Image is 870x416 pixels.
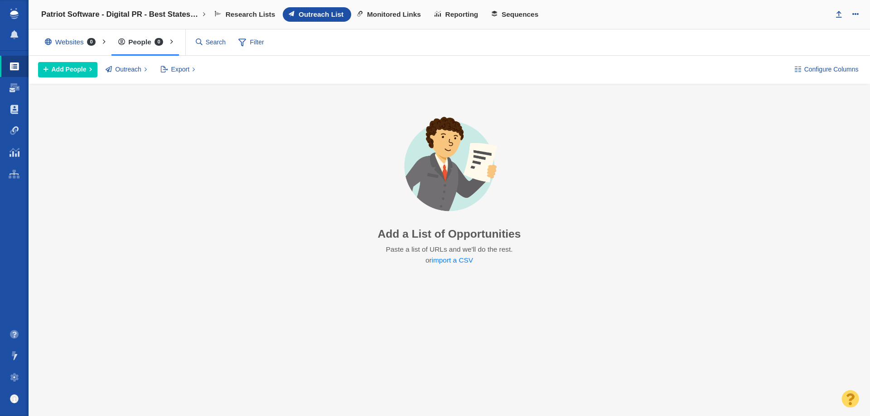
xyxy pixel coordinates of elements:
[38,62,97,77] button: Add People
[233,34,270,51] span: Filter
[155,62,200,77] button: Export
[38,32,106,53] div: Websites
[115,65,141,74] span: Outreach
[41,10,200,19] h4: Patriot Software - Digital PR - Best States to Start a Business
[299,10,343,19] span: Outreach List
[209,7,283,22] a: Research Lists
[171,65,189,74] span: Export
[283,7,351,22] a: Outreach List
[385,109,514,220] img: avatar-import-list.png
[385,244,513,266] p: Paste a list of URLs and we'll do the rest. or
[804,65,859,74] span: Configure Columns
[486,7,546,22] a: Sequences
[52,65,87,74] span: Add People
[226,10,275,19] span: Research Lists
[192,34,230,50] input: Search
[367,10,421,19] span: Monitored Links
[378,227,521,240] h3: Add a List of Opportunities
[10,8,18,19] img: buzzstream_logo_iconsimple.png
[445,10,478,19] span: Reporting
[432,256,474,264] a: import a CSV
[101,62,152,77] button: Outreach
[429,7,486,22] a: Reporting
[10,394,19,403] img: default_avatar.png
[87,38,96,46] span: 0
[502,10,538,19] span: Sequences
[789,62,864,77] button: Configure Columns
[351,7,429,22] a: Monitored Links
